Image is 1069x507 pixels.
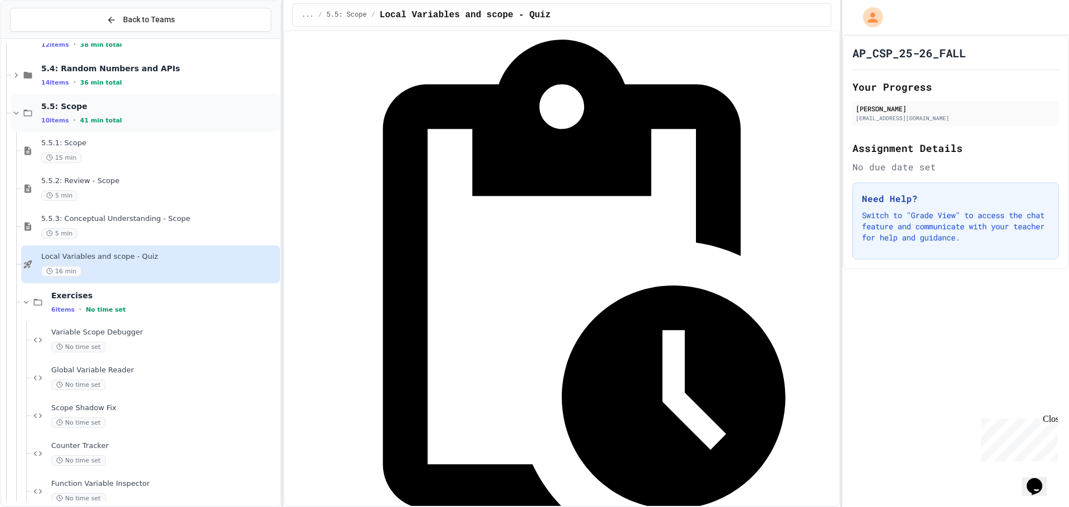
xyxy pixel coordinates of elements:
[73,78,76,87] span: •
[41,190,77,201] span: 5 min
[80,117,122,124] span: 41 min total
[51,366,278,375] span: Global Variable Reader
[80,79,122,86] span: 36 min total
[79,305,81,314] span: •
[86,306,126,313] span: No time set
[51,380,106,390] span: No time set
[73,116,76,125] span: •
[10,8,271,32] button: Back to Teams
[41,139,278,148] span: 5.5.1: Scope
[856,104,1056,114] div: [PERSON_NAME]
[80,41,122,48] span: 38 min total
[51,417,106,428] span: No time set
[51,493,106,504] span: No time set
[41,214,278,224] span: 5.5.3: Conceptual Understanding - Scope
[327,11,367,19] span: 5.5: Scope
[852,79,1059,95] h2: Your Progress
[51,455,106,466] span: No time set
[51,306,75,313] span: 6 items
[302,11,314,19] span: ...
[318,11,322,19] span: /
[73,40,76,49] span: •
[4,4,77,71] div: Chat with us now!Close
[41,176,278,186] span: 5.5.2: Review - Scope
[41,101,278,111] span: 5.5: Scope
[41,266,81,277] span: 16 min
[977,414,1058,461] iframe: chat widget
[123,14,175,26] span: Back to Teams
[41,152,81,163] span: 15 min
[41,117,69,124] span: 10 items
[852,160,1059,174] div: No due date set
[862,210,1050,243] p: Switch to "Grade View" to access the chat feature and communicate with your teacher for help and ...
[41,252,278,262] span: Local Variables and scope - Quiz
[852,140,1059,156] h2: Assignment Details
[51,479,278,489] span: Function Variable Inspector
[1022,462,1058,496] iframe: chat widget
[51,441,278,451] span: Counter Tracker
[862,192,1050,205] h3: Need Help?
[41,79,69,86] span: 14 items
[51,291,278,301] span: Exercises
[852,45,966,61] h1: AP_CSP_25-26_FALL
[41,63,278,73] span: 5.4: Random Numbers and APIs
[856,114,1056,122] div: [EMAIL_ADDRESS][DOMAIN_NAME]
[51,342,106,352] span: No time set
[41,41,69,48] span: 12 items
[51,328,278,337] span: Variable Scope Debugger
[851,4,886,30] div: My Account
[51,403,278,413] span: Scope Shadow Fix
[380,8,551,22] span: Local Variables and scope - Quiz
[41,228,77,239] span: 5 min
[371,11,375,19] span: /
